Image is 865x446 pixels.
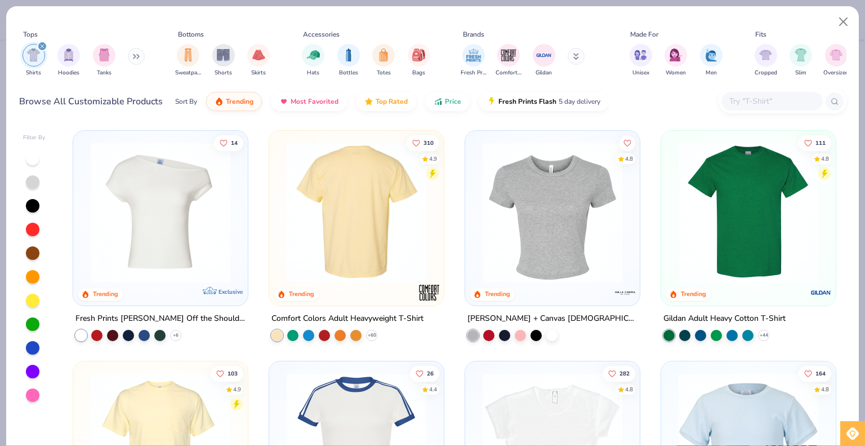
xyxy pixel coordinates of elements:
div: filter for Hats [302,44,324,77]
img: 28425ec1-0436-412d-a053-7d6557a5cd09 [628,142,781,283]
button: filter button [755,44,777,77]
button: filter button [23,44,45,77]
img: Fresh Prints Image [465,47,482,64]
img: Comfort Colors logo [418,281,440,304]
img: Hats Image [307,48,320,61]
div: Comfort Colors Adult Heavyweight T-Shirt [271,312,423,326]
img: TopRated.gif [364,97,373,106]
span: Sweatpants [175,69,201,77]
img: Totes Image [377,48,390,61]
span: Bags [412,69,425,77]
span: Totes [377,69,391,77]
button: filter button [57,44,80,77]
span: Shorts [215,69,232,77]
span: + 60 [368,332,376,339]
button: filter button [247,44,270,77]
img: Gildan Image [536,47,552,64]
div: 4.8 [821,154,829,163]
span: Exclusive [219,288,243,295]
span: Women [666,69,686,77]
img: Shorts Image [217,48,230,61]
div: Accessories [303,29,340,39]
span: Tanks [97,69,112,77]
img: Comfort Colors Image [500,47,517,64]
button: filter button [175,44,201,77]
img: Bags Image [412,48,425,61]
span: Bottles [339,69,358,77]
div: Filter By [23,134,46,142]
button: filter button [700,44,723,77]
div: 4.9 [234,385,242,394]
button: filter button [302,44,324,77]
span: + 44 [759,332,768,339]
span: 5 day delivery [559,95,600,108]
button: filter button [665,44,687,77]
div: filter for Slim [790,44,812,77]
img: a1c94bf0-cbc2-4c5c-96ec-cab3b8502a7f [84,142,237,283]
span: 111 [815,140,826,145]
div: Bottoms [178,29,204,39]
img: Bella + Canvas logo [614,281,636,304]
button: Like [410,365,439,381]
div: filter for Totes [372,44,395,77]
span: Slim [795,69,806,77]
div: Fresh Prints [PERSON_NAME] Off the Shoulder Top [75,312,246,326]
div: [PERSON_NAME] + Canvas [DEMOGRAPHIC_DATA]' Micro Ribbed Baby Tee [467,312,637,326]
span: Oversized [823,69,849,77]
img: Men Image [705,48,717,61]
div: filter for Cropped [755,44,777,77]
img: trending.gif [215,97,224,106]
button: filter button [496,44,521,77]
div: filter for Skirts [247,44,270,77]
div: filter for Oversized [823,44,849,77]
div: filter for Women [665,44,687,77]
button: filter button [533,44,555,77]
div: filter for Shirts [23,44,45,77]
button: Like [215,135,244,151]
span: + 6 [173,332,179,339]
img: Women Image [670,48,683,61]
span: Gildan [536,69,552,77]
span: Cropped [755,69,777,77]
div: filter for Men [700,44,723,77]
div: 4.8 [625,154,633,163]
img: Sweatpants Image [182,48,194,61]
button: Like [799,365,831,381]
span: Fresh Prints [461,69,487,77]
img: Gildan logo [809,281,832,304]
div: Gildan Adult Heavy Cotton T-Shirt [663,312,786,326]
div: Browse All Customizable Products [19,95,163,108]
span: 103 [228,370,238,376]
img: most_fav.gif [279,97,288,106]
div: filter for Hoodies [57,44,80,77]
div: filter for Unisex [630,44,652,77]
button: Like [603,365,635,381]
div: filter for Shorts [212,44,235,77]
img: Hoodies Image [63,48,75,61]
div: 4.8 [625,385,633,394]
img: Bottles Image [342,48,355,61]
button: filter button [93,44,115,77]
img: aa15adeb-cc10-480b-b531-6e6e449d5067 [476,142,628,283]
span: Hoodies [58,69,79,77]
img: Shirts Image [27,48,40,61]
div: Sort By [175,96,197,107]
span: Most Favorited [291,97,338,106]
input: Try "T-Shirt" [728,95,815,108]
button: Price [425,92,470,111]
span: 26 [427,370,434,376]
div: 4.4 [429,385,437,394]
div: filter for Tanks [93,44,115,77]
span: Trending [226,97,253,106]
button: filter button [337,44,360,77]
span: Hats [307,69,319,77]
button: filter button [461,44,487,77]
button: filter button [372,44,395,77]
div: filter for Bags [408,44,430,77]
span: Top Rated [376,97,408,106]
span: Unisex [632,69,649,77]
div: Brands [463,29,484,39]
button: Like [799,135,831,151]
span: 14 [231,140,238,145]
img: flash.gif [487,97,496,106]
